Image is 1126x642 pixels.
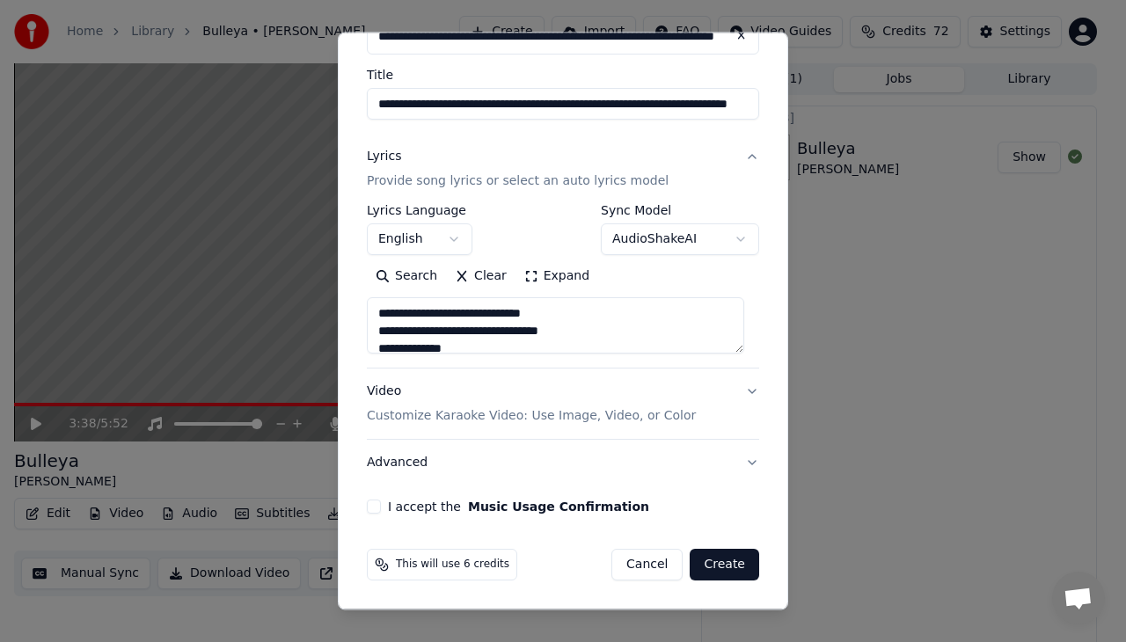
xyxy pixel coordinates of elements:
button: Expand [515,262,598,290]
p: Provide song lyrics or select an auto lyrics model [367,172,669,190]
div: Lyrics [367,149,401,166]
div: LyricsProvide song lyrics or select an auto lyrics model [367,204,759,368]
button: Create [690,549,759,580]
button: VideoCustomize Karaoke Video: Use Image, Video, or Color [367,368,759,439]
p: Customize Karaoke Video: Use Image, Video, or Color [367,407,696,425]
button: I accept the [468,500,649,513]
button: LyricsProvide song lyrics or select an auto lyrics model [367,135,759,205]
button: Cancel [611,549,683,580]
button: Clear [446,262,515,290]
span: This will use 6 credits [396,558,509,572]
div: Video [367,383,696,425]
button: Search [367,262,446,290]
button: Advanced [367,440,759,485]
label: Lyrics Language [367,204,472,216]
label: Sync Model [601,204,759,216]
label: I accept the [388,500,649,513]
label: Title [367,69,759,82]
